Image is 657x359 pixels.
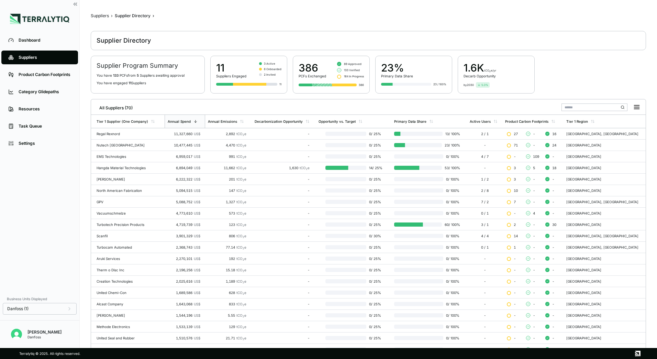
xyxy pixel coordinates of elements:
div: 6,222,322 [167,177,200,181]
div: [GEOGRAPHIC_DATA] [566,291,643,295]
span: 0 / 100 % [443,154,460,159]
span: US$ [194,325,200,329]
div: 77.14 [208,245,246,249]
div: - [255,143,310,147]
span: 5.0 % [481,83,488,87]
sub: 2 [243,247,244,250]
span: tCO e [236,234,246,238]
div: [GEOGRAPHIC_DATA], [GEOGRAPHIC_DATA] [566,234,643,238]
div: 0 / 1 [470,245,500,249]
div: [GEOGRAPHIC_DATA] [566,143,643,147]
span: 30 [552,222,556,227]
div: 5,094,515 [167,188,200,193]
div: Suppliers [91,13,109,19]
span: 0 / 100 % [443,257,460,261]
div: EMS Technologies [97,154,162,159]
div: Turbotech Precision Products [97,222,162,227]
span: tCO e [236,143,246,147]
span: tCO e [236,222,246,227]
div: by 2030 [464,83,474,87]
h2: Supplier Program Summary [97,62,199,70]
div: - [255,291,310,295]
div: Category Glidepaths [19,89,71,95]
span: 0 / 25 % [366,245,385,249]
span: - [514,302,516,306]
span: - [514,279,516,283]
div: - [470,166,500,170]
div: 991 [208,154,246,159]
div: 11 [279,82,281,86]
div: Primary Data Share [394,119,426,123]
span: 3 [514,177,516,181]
span: US$ [194,268,200,272]
span: 0 / 100 % [443,313,460,317]
div: 806 [208,234,246,238]
div: - [255,132,310,136]
div: Tier 1 Region [566,119,588,123]
span: - [514,211,516,215]
button: Open user button [8,326,25,342]
span: 0 / 25 % [366,211,385,215]
span: tCO₂e/yr [484,69,496,72]
span: › [153,13,154,19]
div: Methode Electronics [97,325,162,329]
div: Suppliers [19,55,71,60]
div: Active Users [470,119,491,123]
div: 11 [216,62,246,74]
div: 4,773,610 [167,211,200,215]
div: - [470,143,500,147]
div: 386 [359,83,364,87]
span: US$ [194,313,200,317]
span: US$ [194,200,200,204]
div: 129 [208,325,246,329]
div: 1,533,139 [167,325,200,329]
div: 3,901,329 [167,234,200,238]
div: - [255,313,310,317]
div: Dashboard [19,37,71,43]
span: tCO e [236,188,246,193]
div: 2,892 [208,132,246,136]
span: 0 / 25 % [366,188,385,193]
span: - [533,268,535,272]
div: 2 / 8 [470,188,500,193]
span: - [533,291,535,295]
span: tCO e [236,257,246,261]
span: - [552,268,554,272]
sub: 2 [243,179,244,182]
span: - [552,279,554,283]
p: You have engaged Suppliers [97,81,199,85]
sub: 2 [243,258,244,261]
div: 192 [208,257,246,261]
span: tCO e [236,245,246,249]
div: 1,630 [255,166,310,170]
span: 14 [514,234,518,238]
div: 4 / 4 [470,234,500,238]
div: - [255,257,310,261]
span: US$ [194,177,200,181]
div: 386 [299,62,326,74]
span: 0 / 100 % [443,279,460,283]
sub: 2 [243,292,244,295]
div: [GEOGRAPHIC_DATA] [566,257,643,261]
div: 4,719,739 [167,222,200,227]
div: 2,368,743 [167,245,200,249]
div: 123 [208,222,246,227]
div: [GEOGRAPHIC_DATA] [566,154,643,159]
sub: 2 [306,167,308,171]
div: Decarb Opportunity [464,74,496,78]
div: 5,088,752 [167,200,200,204]
span: US$ [194,222,200,227]
div: Primary Data Share [381,74,413,78]
span: tCO e [236,166,246,170]
div: Supplier Directory [97,36,151,45]
div: - [470,257,500,261]
span: 0 / 25 % [366,177,385,181]
div: [GEOGRAPHIC_DATA] [566,302,643,306]
span: 5 [137,73,139,77]
div: Decarbonization Opportunity [255,119,303,123]
span: 0 / 25 % [366,291,385,295]
span: - [533,200,535,204]
span: - [514,154,516,159]
div: [GEOGRAPHIC_DATA] [566,177,643,181]
span: 89 Approved [344,62,361,66]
